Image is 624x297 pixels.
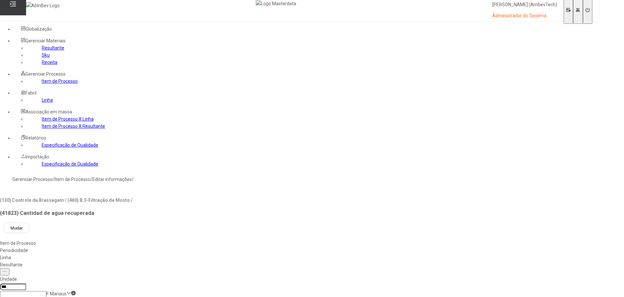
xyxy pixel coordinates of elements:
[92,177,132,182] a: Editar informações
[42,142,98,148] a: Especificação de Qualidade
[46,291,67,296] nz-select-item: F. Manaus
[492,13,557,19] p: Administrador do Sistema
[4,223,29,233] button: Mudar
[42,52,50,58] a: Sku
[25,26,52,32] span: Globalização
[42,161,98,167] a: Especificação de Qualidade
[42,97,53,103] a: Linha
[12,177,53,182] a: Gerenciar Processo
[42,45,64,51] a: Resultante
[42,116,94,122] a: Item de Processo X Linha
[90,177,92,182] nz-breadcrumb-separator: /
[25,154,49,159] span: Importação
[25,90,37,96] span: Fabril
[53,177,54,182] nz-breadcrumb-separator: /
[42,124,105,129] a: Item de Processo X Resultante
[26,2,60,9] img: AbInBev Logo
[25,109,72,114] span: Associação em massa
[492,2,557,8] p: [PERSON_NAME] (AmbevTech)
[54,177,90,182] a: Item de Processo
[25,135,46,141] span: Relatórios
[25,38,66,43] span: Gerenciar Materiais
[10,226,23,230] span: Mudar
[25,71,66,77] span: Gerenciar Processo
[132,177,134,182] nz-breadcrumb-separator: /
[42,79,78,84] a: Item de Processo
[42,60,57,65] a: Receita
